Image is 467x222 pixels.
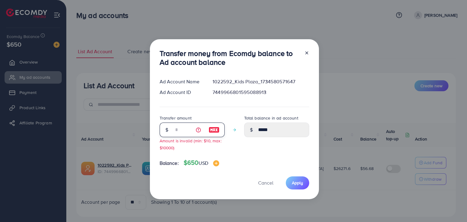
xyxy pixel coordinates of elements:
button: Apply [286,176,309,189]
span: Apply [292,180,303,186]
div: Ad Account Name [155,78,208,85]
div: Ad Account ID [155,89,208,96]
span: Cancel [258,179,273,186]
div: 7449966801595088913 [208,89,314,96]
span: USD [199,160,208,166]
label: Total balance in ad account [244,115,298,121]
img: image [209,126,220,134]
button: Cancel [251,176,281,189]
iframe: Chat [441,195,462,217]
img: image [213,160,219,166]
h4: $650 [184,159,219,167]
h3: Transfer money from Ecomdy balance to Ad account balance [160,49,299,67]
div: 1022592_Kids Plaza_1734580571647 [208,78,314,85]
span: Balance: [160,160,179,167]
small: Amount is invalid (min: $10, max: $10000) [160,138,222,151]
label: Transfer amount [160,115,192,121]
